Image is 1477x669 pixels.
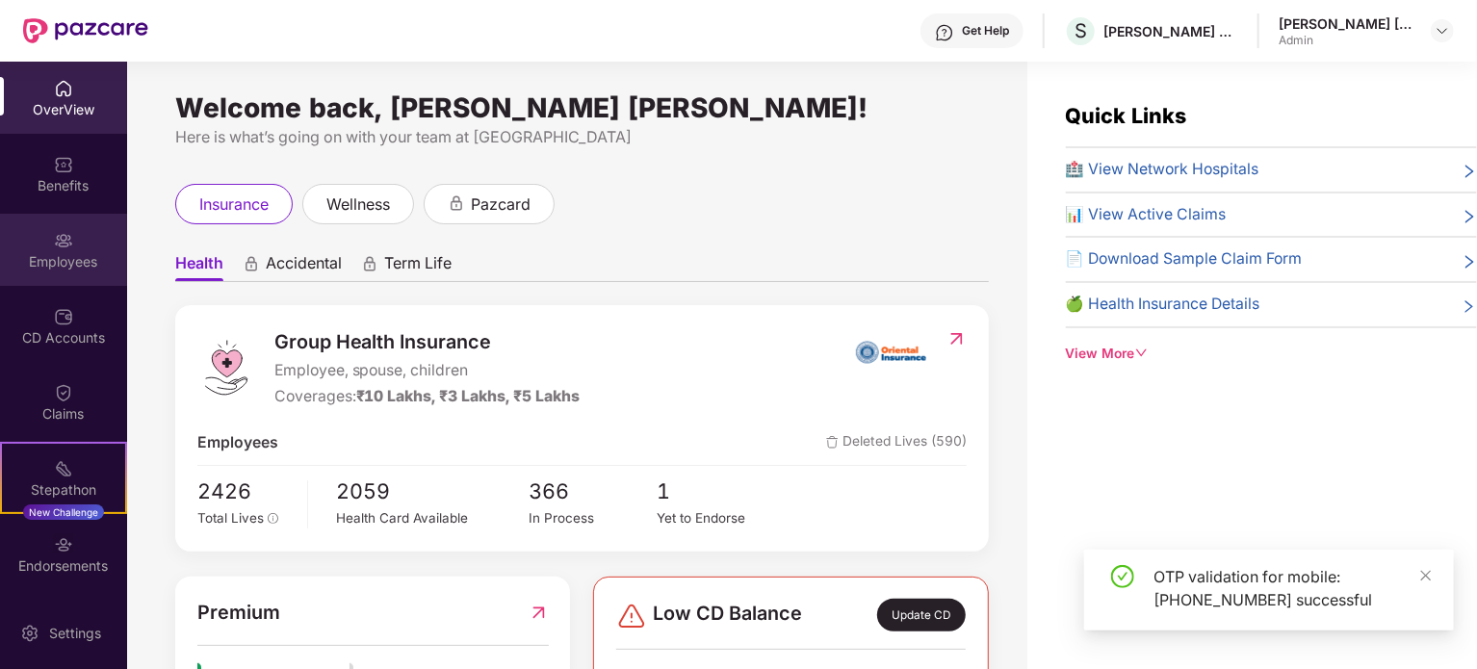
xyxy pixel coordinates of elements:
[197,476,294,508] span: 2426
[1419,569,1433,582] span: close
[2,480,125,500] div: Stepathon
[54,79,73,98] img: svg+xml;base64,PHN2ZyBpZD0iSG9tZSIgeG1sbnM9Imh0dHA6Ly93d3cudzMub3JnLzIwMDAvc3ZnIiB3aWR0aD0iMjAiIG...
[54,459,73,478] img: svg+xml;base64,PHN2ZyB4bWxucz0iaHR0cDovL3d3dy53My5vcmcvMjAwMC9zdmciIHdpZHRoPSIyMSIgaGVpZ2h0PSIyMC...
[1462,296,1477,317] span: right
[337,476,530,508] span: 2059
[54,383,73,402] img: svg+xml;base64,PHN2ZyBpZD0iQ2xhaW0iIHhtbG5zPSJodHRwOi8vd3d3LnczLm9yZy8yMDAwL3N2ZyIgd2lkdGg9IjIwIi...
[43,624,107,643] div: Settings
[471,193,531,217] span: pazcard
[448,194,465,212] div: animation
[855,327,927,375] img: insurerIcon
[197,510,264,526] span: Total Lives
[935,23,954,42] img: svg+xml;base64,PHN2ZyBpZD0iSGVscC0zMngzMiIgeG1sbnM9Imh0dHA6Ly93d3cudzMub3JnLzIwMDAvc3ZnIiB3aWR0aD...
[1066,247,1303,271] span: 📄 Download Sample Claim Form
[23,504,104,520] div: New Challenge
[20,624,39,643] img: svg+xml;base64,PHN2ZyBpZD0iU2V0dGluZy0yMHgyMCIgeG1sbnM9Imh0dHA6Ly93d3cudzMub3JnLzIwMDAvc3ZnIiB3aW...
[54,307,73,326] img: svg+xml;base64,PHN2ZyBpZD0iQ0RfQWNjb3VudHMiIGRhdGEtbmFtZT0iQ0QgQWNjb3VudHMiIHhtbG5zPSJodHRwOi8vd3...
[23,18,148,43] img: New Pazcare Logo
[826,436,839,449] img: deleteIcon
[1111,565,1134,588] span: check-circle
[175,253,223,281] span: Health
[175,125,989,149] div: Here is what’s going on with your team at [GEOGRAPHIC_DATA]
[274,327,581,357] span: Group Health Insurance
[1066,103,1187,128] span: Quick Links
[826,431,967,455] span: Deleted Lives (590)
[877,599,966,631] div: Update CD
[197,598,280,628] span: Premium
[384,253,452,281] span: Term Life
[266,253,342,281] span: Accidental
[946,329,967,348] img: RedirectIcon
[1075,19,1087,42] span: S
[175,100,989,116] div: Welcome back, [PERSON_NAME] [PERSON_NAME]!
[356,387,581,405] span: ₹10 Lakhs, ₹3 Lakhs, ₹5 Lakhs
[1462,162,1477,182] span: right
[54,155,73,174] img: svg+xml;base64,PHN2ZyBpZD0iQmVuZWZpdHMiIHhtbG5zPSJodHRwOi8vd3d3LnczLm9yZy8yMDAwL3N2ZyIgd2lkdGg9Ij...
[1135,347,1149,360] span: down
[1435,23,1450,39] img: svg+xml;base64,PHN2ZyBpZD0iRHJvcGRvd24tMzJ4MzIiIHhtbG5zPSJodHRwOi8vd3d3LnczLm9yZy8yMDAwL3N2ZyIgd2...
[1066,344,1477,365] div: View More
[1462,207,1477,227] span: right
[616,601,647,631] img: svg+xml;base64,PHN2ZyBpZD0iRGFuZ2VyLTMyeDMyIiB4bWxucz0iaHR0cDovL3d3dy53My5vcmcvMjAwMC9zdmciIHdpZH...
[243,255,260,272] div: animation
[962,23,1009,39] div: Get Help
[54,231,73,250] img: svg+xml;base64,PHN2ZyBpZD0iRW1wbG95ZWVzIiB4bWxucz0iaHR0cDovL3d3dy53My5vcmcvMjAwMC9zdmciIHdpZHRoPS...
[337,508,530,528] div: Health Card Available
[658,508,786,528] div: Yet to Endorse
[1153,565,1431,611] div: OTP validation for mobile: [PHONE_NUMBER] successful
[361,255,378,272] div: animation
[529,598,549,628] img: RedirectIcon
[274,385,581,409] div: Coverages:
[1066,293,1260,317] span: 🍏 Health Insurance Details
[274,359,581,383] span: Employee, spouse, children
[197,431,278,455] span: Employees
[268,513,279,525] span: info-circle
[326,193,390,217] span: wellness
[653,599,802,631] span: Low CD Balance
[199,193,269,217] span: insurance
[658,476,786,508] span: 1
[1279,14,1413,33] div: [PERSON_NAME] [PERSON_NAME]
[1279,33,1413,48] div: Admin
[529,476,657,508] span: 366
[54,535,73,554] img: svg+xml;base64,PHN2ZyBpZD0iRW5kb3JzZW1lbnRzIiB4bWxucz0iaHR0cDovL3d3dy53My5vcmcvMjAwMC9zdmciIHdpZH...
[1066,203,1227,227] span: 📊 View Active Claims
[529,508,657,528] div: In Process
[1066,158,1259,182] span: 🏥 View Network Hospitals
[1103,22,1238,40] div: [PERSON_NAME] CONSULTANTS P LTD
[197,339,255,397] img: logo
[1462,251,1477,271] span: right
